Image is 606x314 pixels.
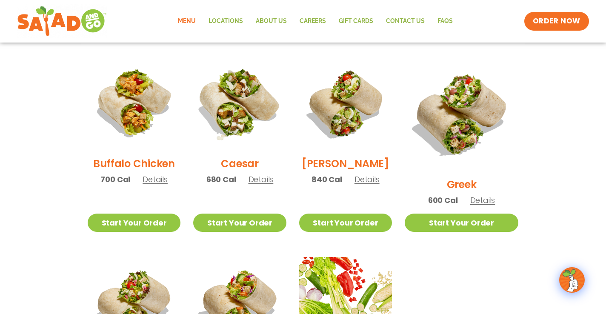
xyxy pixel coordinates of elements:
a: GIFT CARDS [332,11,380,31]
span: 680 Cal [206,174,236,185]
span: Details [143,174,168,185]
span: ORDER NOW [533,16,580,26]
a: About Us [249,11,293,31]
h2: Caesar [221,156,259,171]
img: Product photo for Cobb Wrap [299,57,392,150]
h2: [PERSON_NAME] [302,156,389,171]
a: Locations [202,11,249,31]
h2: Buffalo Chicken [93,156,174,171]
a: Start Your Order [405,214,518,232]
a: Start Your Order [88,214,180,232]
span: 840 Cal [312,174,342,185]
a: Start Your Order [299,214,392,232]
a: FAQs [431,11,459,31]
img: Product photo for Caesar Wrap [185,49,294,158]
span: 700 Cal [100,174,130,185]
span: 600 Cal [428,194,458,206]
img: Product photo for Buffalo Chicken Wrap [88,57,180,150]
nav: Menu [172,11,459,31]
span: Details [470,195,495,206]
a: Start Your Order [193,214,286,232]
a: ORDER NOW [524,12,589,31]
img: wpChatIcon [560,268,584,292]
h2: Greek [447,177,477,192]
a: Contact Us [380,11,431,31]
span: Details [249,174,274,185]
span: Details [354,174,380,185]
img: Product photo for Greek Wrap [405,57,518,171]
a: Careers [293,11,332,31]
a: Menu [172,11,202,31]
img: new-SAG-logo-768×292 [17,4,107,38]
